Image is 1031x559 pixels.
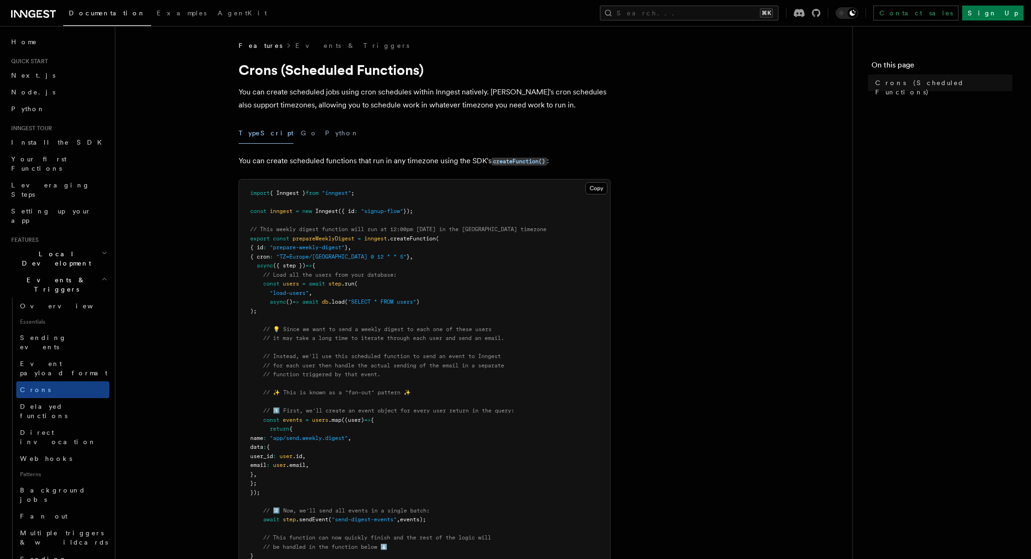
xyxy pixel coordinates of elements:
button: TypeScript [239,123,293,144]
span: // ✨ This is known as a "fan-out" pattern ✨ [263,389,411,396]
span: Essentials [16,314,109,329]
kbd: ⌘K [760,8,773,18]
span: return [270,426,289,432]
a: Next.js [7,67,109,84]
a: Background jobs [16,482,109,508]
span: = [358,235,361,242]
span: ({ id [338,208,354,214]
span: .load [328,299,345,305]
button: Search...⌘K [600,6,778,20]
span: Multiple triggers & wildcards [20,529,108,546]
span: ( [328,516,332,523]
span: Webhooks [20,455,72,462]
span: { cron [250,253,270,260]
span: Features [7,236,39,244]
span: "load-users" [270,290,309,296]
button: Local Development [7,246,109,272]
span: = [296,208,299,214]
span: // it may take a long time to iterate through each user and send an email. [263,335,504,341]
span: } [345,244,348,251]
span: , [348,435,351,441]
span: : [263,435,266,441]
h1: Crons (Scheduled Functions) [239,61,611,78]
span: Delayed functions [20,403,67,419]
a: Install the SDK [7,134,109,151]
span: await [263,516,279,523]
span: // 2️⃣ Now, we'll send all events in a single batch: [263,507,430,514]
span: Fan out [20,512,67,520]
span: "app/send.weekly.digest" [270,435,348,441]
span: export [250,235,270,242]
span: Examples [157,9,206,17]
span: // be handled in the function below ⬇️ [263,544,387,550]
span: .createFunction [387,235,436,242]
span: { [289,426,293,432]
span: Node.js [11,88,55,96]
span: users [312,417,328,423]
span: AgentKit [218,9,267,17]
span: users [283,280,299,287]
span: inngest [364,235,387,242]
a: Overview [16,298,109,314]
span: , [410,253,413,260]
a: Home [7,33,109,50]
span: Leveraging Steps [11,181,90,198]
span: Crons (Scheduled Functions) [875,78,1012,97]
span: : [266,462,270,468]
h4: On this page [871,60,1012,74]
a: Python [7,100,109,117]
span: Patterns [16,467,109,482]
span: , [253,471,257,478]
a: Your first Functions [7,151,109,177]
a: Events & Triggers [295,41,409,50]
span: : [263,244,266,251]
span: .email [286,462,306,468]
span: } [250,471,253,478]
a: Crons [16,381,109,398]
span: Python [11,105,45,113]
span: // This weekly digest function will run at 12:00pm [DATE] in the [GEOGRAPHIC_DATA] timezone [250,226,546,233]
span: () [286,299,293,305]
span: // function triggered by that event. [263,371,380,378]
button: Toggle dark mode [836,7,858,19]
span: events); [400,516,426,523]
span: Inngest [315,208,338,214]
span: user [279,453,293,459]
span: user_id [250,453,273,459]
span: => [306,262,312,269]
button: Events & Triggers [7,272,109,298]
span: Sending events [20,334,67,351]
span: step [283,516,296,523]
span: from [306,190,319,196]
span: import [250,190,270,196]
span: Quick start [7,58,48,65]
span: // for each user then handle the actual sending of the email in a separate [263,362,504,369]
span: ( [354,280,358,287]
span: name [250,435,263,441]
p: You can create scheduled functions that run in any timezone using the SDK's : [239,154,611,168]
button: Go [301,123,318,144]
span: "TZ=Europe/[GEOGRAPHIC_DATA] 0 12 * * 5" [276,253,406,260]
span: .sendEvent [296,516,328,523]
span: Events & Triggers [7,275,101,294]
span: } [406,253,410,260]
code: createFunction() [492,158,547,166]
a: Node.js [7,84,109,100]
span: : [270,253,273,260]
span: Documentation [69,9,146,17]
a: Sending events [16,329,109,355]
span: // Load all the users from your database: [263,272,397,278]
span: "SELECT * FROM users" [348,299,416,305]
a: Examples [151,3,212,25]
span: "send-digest-events" [332,516,397,523]
span: // This function can now quickly finish and the rest of the logic will [263,534,491,541]
span: "inngest" [322,190,351,196]
span: // 1️⃣ First, we'll create an event object for every user return in the query: [263,407,514,414]
span: Your first Functions [11,155,67,172]
span: const [250,208,266,214]
span: Local Development [7,249,101,268]
span: step [328,280,341,287]
button: Copy [585,182,607,194]
span: , [309,290,312,296]
span: { Inngest } [270,190,306,196]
